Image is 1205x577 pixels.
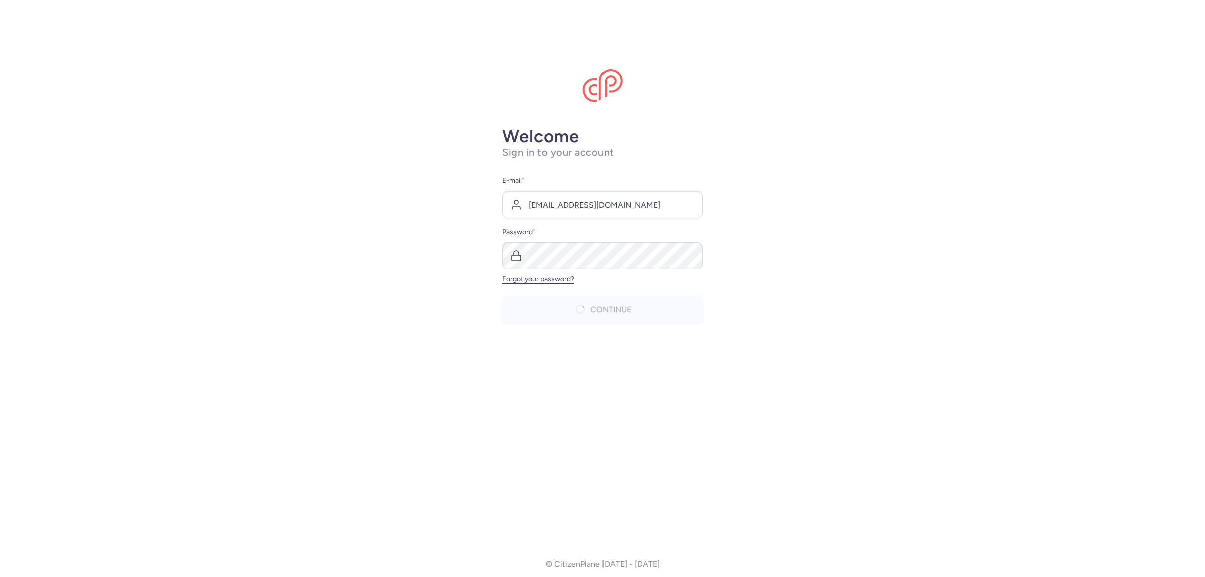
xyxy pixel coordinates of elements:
[502,175,703,187] label: E-mail
[582,69,623,103] img: CitizenPlane logo
[502,126,579,147] strong: Welcome
[590,305,631,314] span: Continue
[502,226,703,238] label: Password
[502,275,574,283] a: Forgot your password?
[502,146,703,159] h1: Sign in to your account
[546,560,660,569] p: © CitizenPlane [DATE] - [DATE]
[502,191,703,218] input: user@example.com
[502,296,703,323] button: Continue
